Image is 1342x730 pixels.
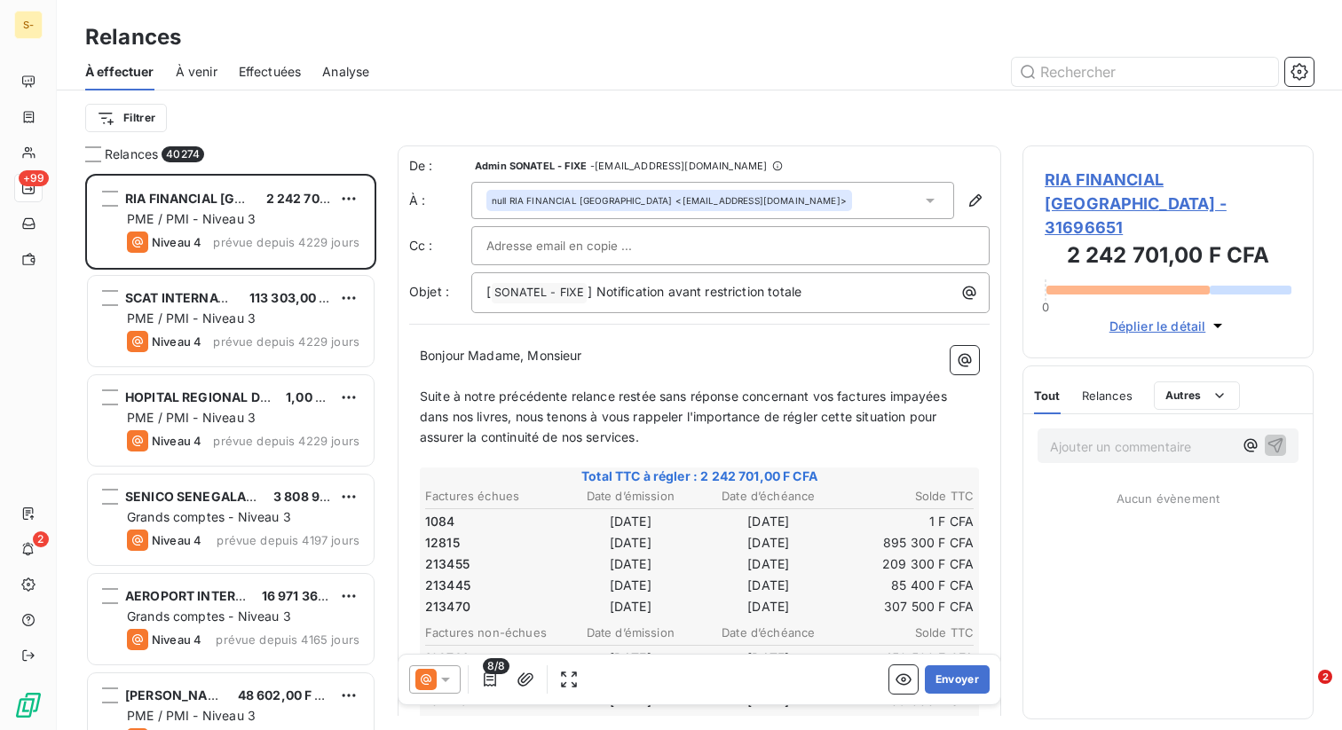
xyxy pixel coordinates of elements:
[409,192,471,209] label: À :
[152,334,201,349] span: Niveau 4
[1045,239,1291,275] h3: 2 242 701,00 F CFA
[249,290,353,305] span: 113 303,00 F CFA
[14,11,43,39] div: S-
[563,648,699,668] td: [DATE]
[925,665,990,694] button: Envoyer
[19,170,49,186] span: +99
[425,555,470,573] span: 213455
[127,509,291,524] span: Grands comptes - Niveau 3
[492,194,847,207] div: <[EMAIL_ADDRESS][DOMAIN_NAME]>
[425,577,470,594] span: 213445
[425,513,455,530] span: 1084
[127,410,256,425] span: PME / PMI - Niveau 3
[127,608,291,624] span: Grands comptes - Niveau 3
[105,145,158,163] span: Relances
[85,174,376,730] div: grid
[152,235,201,249] span: Niveau 4
[213,434,359,448] span: prévue depuis 4229 jours
[85,104,167,132] button: Filtrer
[262,588,384,603] span: 16 971 369,00 F CFA
[563,576,699,595] td: [DATE]
[492,283,587,303] span: SONATEL - FIXE
[127,708,256,723] span: PME / PMI - Niveau 3
[125,687,232,703] span: [PERSON_NAME]
[409,237,471,255] label: Cc :
[217,533,359,547] span: prévue depuis 4197 jours
[125,588,340,603] span: AEROPORT INTERNATIONAL BLAIS
[14,691,43,719] img: Logo LeanPay
[216,632,359,647] span: prévue depuis 4165 jours
[563,533,699,553] td: [DATE]
[127,211,256,226] span: PME / PMI - Niveau 3
[152,533,201,547] span: Niveau 4
[1045,168,1291,239] span: RIA FINANCIAL [GEOGRAPHIC_DATA] - 31696651
[563,487,699,506] th: Date d’émission
[700,487,837,506] th: Date d’échéance
[176,63,217,81] span: À venir
[125,489,399,504] span: SENICO SENEGALAISE INDUSTRIE CCOMME
[700,554,837,574] td: [DATE]
[33,531,49,547] span: 2
[127,310,256,326] span: PME / PMI - Niveau 3
[475,161,587,171] span: Admin SONATEL - FIXE
[839,648,975,668] td: 450 500 F CFA
[700,512,837,531] td: [DATE]
[162,146,204,162] span: 40274
[125,389,331,404] span: HOPITAL REGIONAL DE KAOLACK
[1318,670,1332,684] span: 2
[563,597,699,616] td: [DATE]
[486,284,491,299] span: [
[700,597,837,616] td: [DATE]
[152,632,201,647] span: Niveau 4
[700,533,837,553] td: [DATE]
[85,21,181,53] h3: Relances
[409,157,471,175] span: De :
[483,658,509,674] span: 8/8
[839,487,975,506] th: Solde TTC
[1012,58,1278,86] input: Rechercher
[588,284,801,299] span: ] Notification avant restriction totale
[1117,491,1220,506] span: Aucun évènement
[492,194,672,207] span: null RIA FINANCIAL [GEOGRAPHIC_DATA]
[266,191,383,206] span: 2 242 701,00 F CFA
[422,467,976,485] span: Total TTC à régler : 2 242 701,00 F CFA
[213,334,359,349] span: prévue depuis 4229 jours
[700,576,837,595] td: [DATE]
[1082,389,1133,403] span: Relances
[425,598,470,616] span: 213470
[409,284,449,299] span: Objet :
[85,63,154,81] span: À effectuer
[700,624,837,642] th: Date d’échéance
[839,533,975,553] td: 895 300 F CFA
[563,512,699,531] td: [DATE]
[424,648,561,668] td: 102731
[273,489,391,504] span: 3 808 901,00 F CFA
[563,554,699,574] td: [DATE]
[839,597,975,616] td: 307 500 F CFA
[125,290,265,305] span: SCAT INTERNATIONAL
[839,512,975,531] td: 1 F CFA
[700,648,837,668] td: [DATE]
[424,624,561,642] th: Factures non-échues
[839,624,975,642] th: Solde TTC
[1104,316,1233,336] button: Déplier le détail
[425,534,460,552] span: 12815
[286,389,350,404] span: 1,00 F CFA
[420,348,582,363] span: Bonjour Madame, Monsieur
[238,687,339,703] span: 48 602,00 F CFA
[563,624,699,642] th: Date d’émission
[1282,670,1324,712] iframe: Intercom live chat
[839,576,975,595] td: 85 400 F CFA
[213,235,359,249] span: prévue depuis 4229 jours
[239,63,302,81] span: Effectuées
[322,63,369,81] span: Analyse
[125,191,352,206] span: RIA FINANCIAL [GEOGRAPHIC_DATA]
[1034,389,1061,403] span: Tout
[420,389,951,444] span: Suite à notre précédente relance restée sans réponse concernant vos factures impayées dans nos li...
[590,161,767,171] span: - [EMAIL_ADDRESS][DOMAIN_NAME]
[839,554,975,574] td: 209 300 F CFA
[486,232,677,259] input: Adresse email en copie ...
[1154,381,1240,410] button: Autres
[424,487,561,506] th: Factures échues
[1109,317,1206,335] span: Déplier le détail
